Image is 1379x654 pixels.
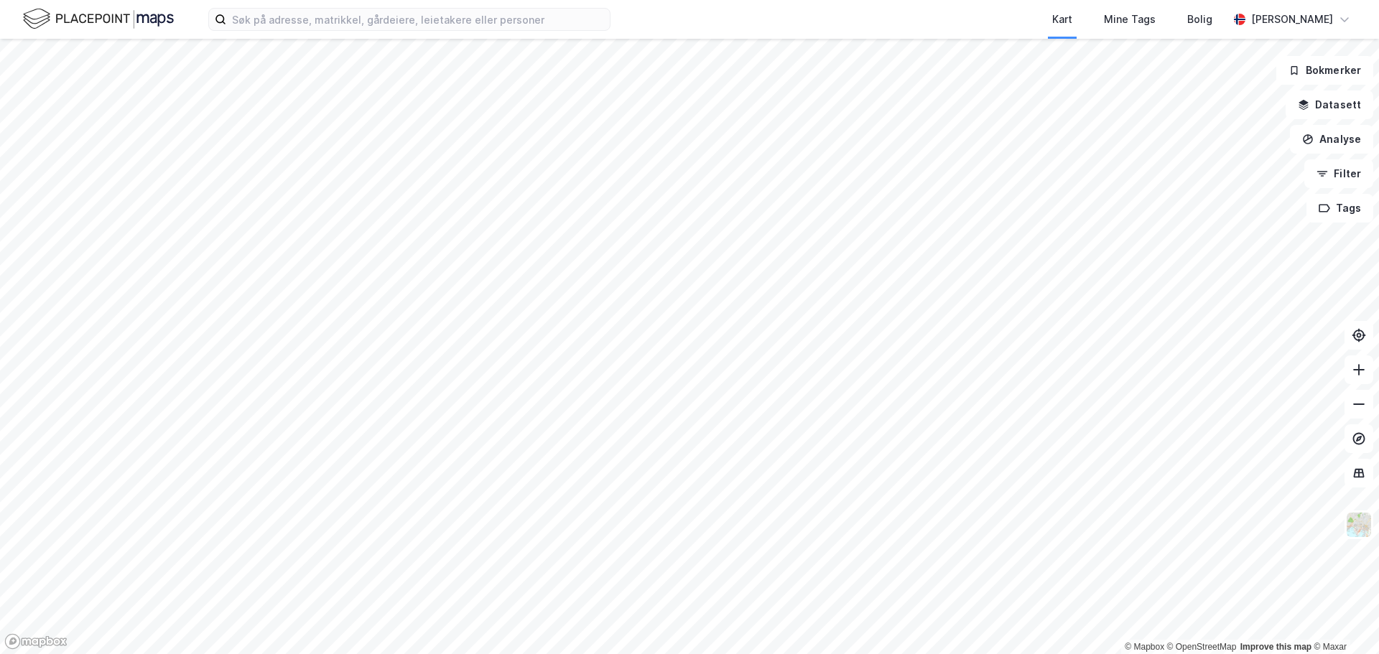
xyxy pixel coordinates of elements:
[1306,194,1373,223] button: Tags
[1345,511,1373,538] img: Z
[23,6,174,32] img: logo.f888ab2527a4732fd821a326f86c7f29.svg
[1290,125,1373,154] button: Analyse
[1104,11,1156,28] div: Mine Tags
[4,633,68,650] a: Mapbox homepage
[226,9,610,30] input: Søk på adresse, matrikkel, gårdeiere, leietakere eller personer
[1125,642,1164,652] a: Mapbox
[1307,585,1379,654] div: Kontrollprogram for chat
[1286,90,1373,119] button: Datasett
[1307,585,1379,654] iframe: Chat Widget
[1167,642,1237,652] a: OpenStreetMap
[1251,11,1333,28] div: [PERSON_NAME]
[1187,11,1212,28] div: Bolig
[1304,159,1373,188] button: Filter
[1052,11,1072,28] div: Kart
[1276,56,1373,85] button: Bokmerker
[1240,642,1311,652] a: Improve this map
